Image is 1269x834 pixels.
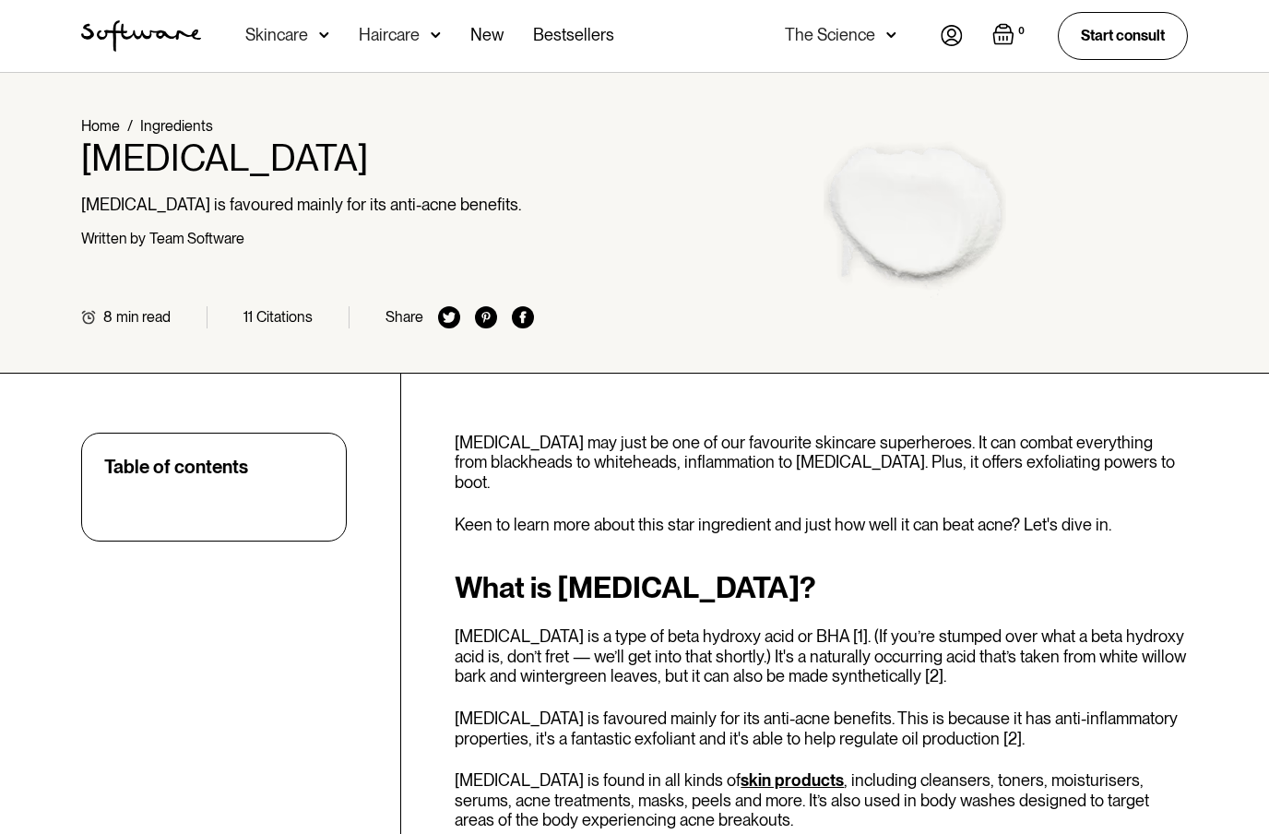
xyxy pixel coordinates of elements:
[243,308,253,326] div: 11
[785,26,875,44] div: The Science
[455,515,1188,535] p: Keen to learn more about this star ingredient and just how well it can beat acne? Let's dive in.
[81,230,146,247] div: Written by
[1058,12,1188,59] a: Start consult
[256,308,313,326] div: Citations
[359,26,420,44] div: Haircare
[104,456,248,478] div: Table of contents
[431,26,441,44] img: arrow down
[81,117,120,135] a: Home
[455,709,1188,748] p: [MEDICAL_DATA] is favoured mainly for its anti-acne benefits. This is because it has anti-inflamm...
[1014,23,1028,40] div: 0
[438,306,460,328] img: twitter icon
[140,117,213,135] a: Ingredients
[741,770,844,790] a: skin products
[475,306,497,328] img: pinterest icon
[512,306,534,328] img: facebook icon
[149,230,244,247] div: Team Software
[81,136,534,180] h1: [MEDICAL_DATA]
[886,26,896,44] img: arrow down
[116,308,171,326] div: min read
[127,117,133,135] div: /
[455,569,816,605] strong: What is [MEDICAL_DATA]?
[455,770,1188,830] p: [MEDICAL_DATA] is found in all kinds of , including cleansers, toners, moisturisers, serums, acne...
[245,26,308,44] div: Skincare
[103,308,113,326] div: 8
[81,195,534,215] p: [MEDICAL_DATA] is favoured mainly for its anti-acne benefits.
[455,626,1188,686] p: [MEDICAL_DATA] is a type of beta hydroxy acid or BHA [1]. (If you’re stumped over what a beta hyd...
[385,308,423,326] div: Share
[992,23,1028,49] a: Open cart
[319,26,329,44] img: arrow down
[455,433,1188,493] p: [MEDICAL_DATA] may just be one of our favourite skincare superheroes. It can combat everything fr...
[81,20,201,52] img: Software Logo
